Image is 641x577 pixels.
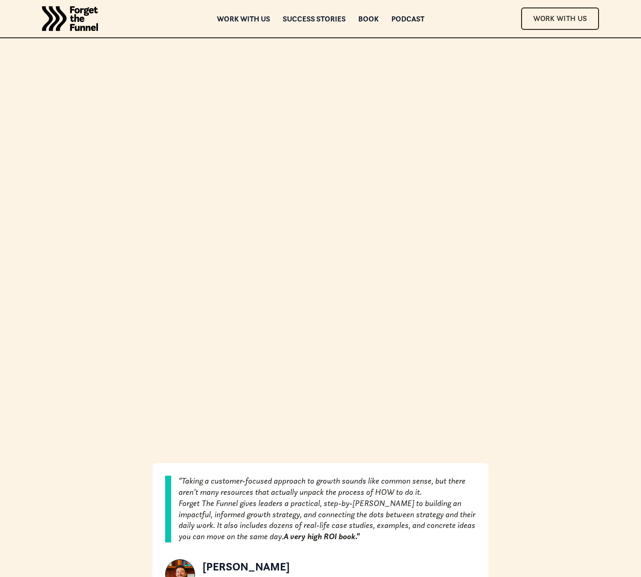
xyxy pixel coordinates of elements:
div: [PERSON_NAME] [202,559,323,575]
a: Success Stories [283,15,346,22]
a: Book [358,15,379,22]
a: Podcast [391,15,425,22]
em: "Taking a customer-focused approach to growth sounds like common sense, but there aren’t many res... [179,476,466,497]
em: A very high ROI book." [284,531,360,542]
a: Work with us [217,15,270,22]
a: Work With Us [521,7,599,29]
em: Forget The Funnel gives leaders a practical, step-by-[PERSON_NAME] to building an impactful, info... [179,498,475,542]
